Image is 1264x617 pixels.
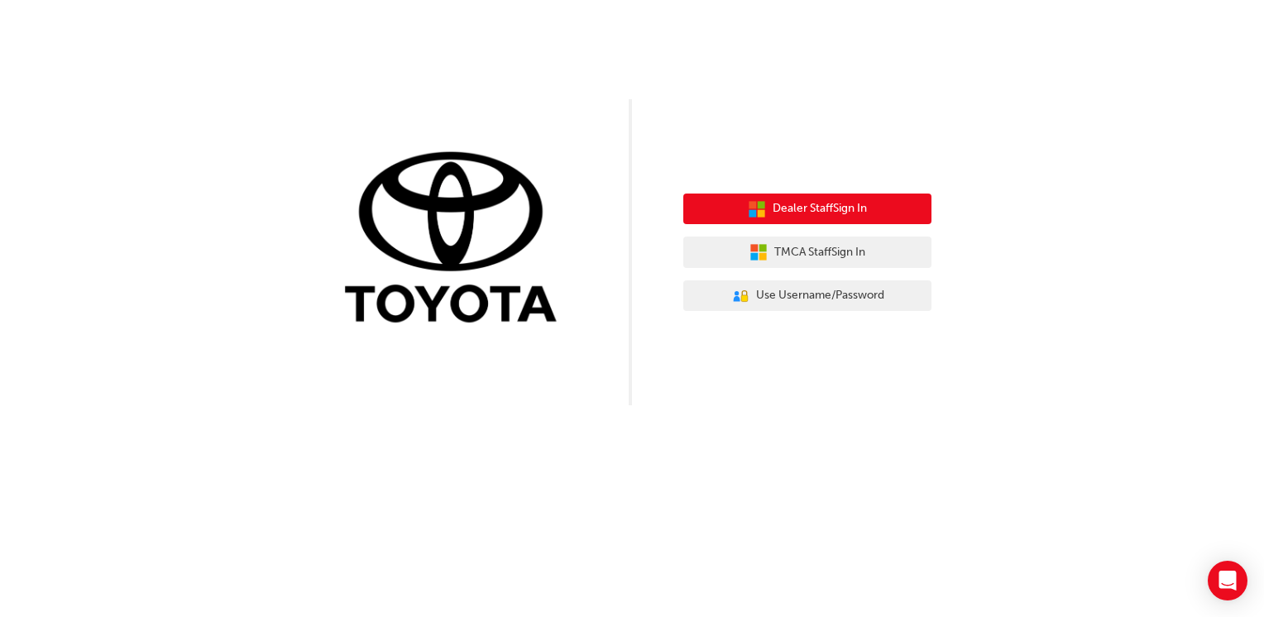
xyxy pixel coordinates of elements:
span: Dealer Staff Sign In [773,199,867,218]
span: Use Username/Password [756,286,884,305]
button: TMCA StaffSign In [683,237,931,268]
button: Use Username/Password [683,280,931,312]
img: Trak [333,148,581,331]
span: TMCA Staff Sign In [774,243,865,262]
div: Open Intercom Messenger [1208,561,1247,600]
button: Dealer StaffSign In [683,194,931,225]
